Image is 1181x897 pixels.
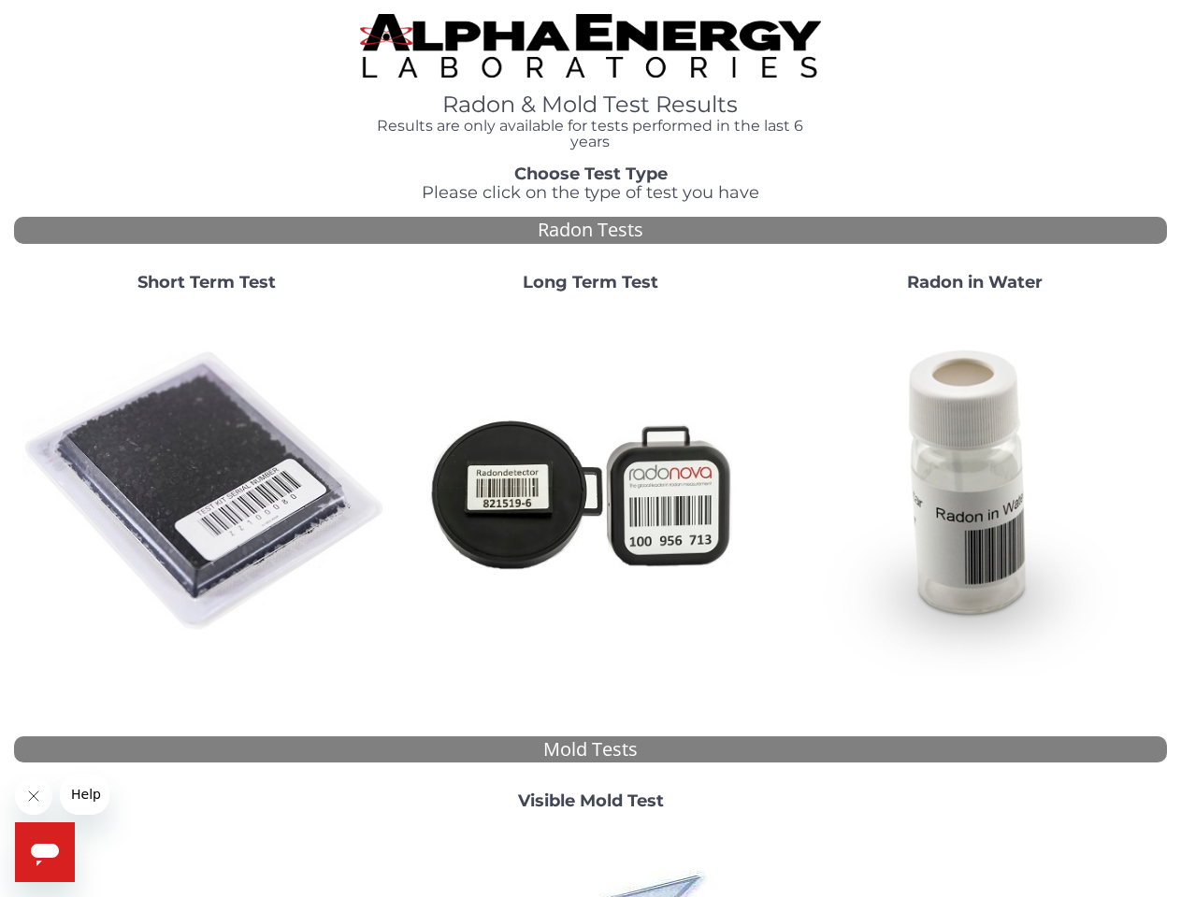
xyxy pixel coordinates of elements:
[137,272,276,292] strong: Short Term Test
[790,307,1159,676] img: RadoninWater.jpg
[907,272,1043,292] strong: Radon in Water
[360,93,821,117] h1: Radon & Mold Test Results
[14,736,1167,763] div: Mold Tests
[360,14,821,78] img: TightCrop.jpg
[60,774,109,815] iframe: Message from company
[14,217,1167,244] div: Radon Tests
[523,272,658,292] strong: Long Term Test
[518,790,664,811] strong: Visible Mold Test
[360,118,821,150] h4: Results are only available for tests performed in the last 6 years
[22,307,391,676] img: ShortTerm.jpg
[422,182,759,203] span: Please click on the type of test you have
[514,164,668,184] strong: Choose Test Type
[406,307,775,676] img: Radtrak2vsRadtrak3.jpg
[15,822,75,882] iframe: Button to launch messaging window
[15,777,52,815] iframe: Close message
